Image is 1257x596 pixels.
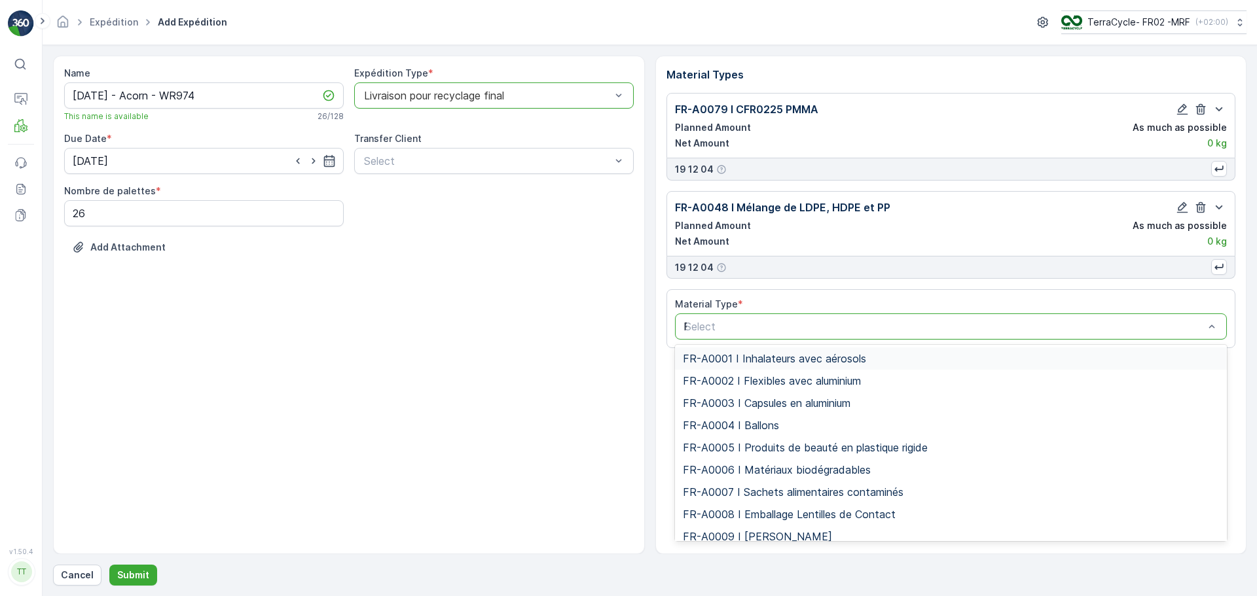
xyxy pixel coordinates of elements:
span: FR-A0002 I Flexibles avec aluminium [683,375,861,387]
p: TerraCycle- FR02 -MRF [1087,16,1190,29]
p: As much as possible [1133,219,1227,232]
span: FR-A0008 I Emballage Lentilles de Contact [683,508,896,520]
p: ( +02:00 ) [1195,17,1228,27]
p: 0 kg [1207,235,1227,248]
label: Material Type [675,298,738,309]
p: FR-A0048 I Mélange de LDPE, HDPE et PP [675,200,890,215]
button: Submit [109,565,157,586]
div: Help Tooltip Icon [716,164,727,175]
label: Transfer Client [354,133,422,144]
p: Select [685,319,1205,334]
div: TT [11,561,32,582]
p: 26 / 128 [318,111,344,122]
p: 0 kg [1207,137,1227,150]
button: TerraCycle- FR02 -MRF(+02:00) [1061,10,1247,34]
button: Cancel [53,565,101,586]
p: Net Amount [675,137,729,150]
span: FR-A0001 I Inhalateurs avec aérosols [683,353,866,364]
label: Due Date [64,133,107,144]
input: dd/mm/yyyy [64,148,344,174]
p: Planned Amount [675,219,751,232]
span: FR-A0005 I Produits de beauté en plastique rigide [683,442,928,453]
a: Expédition [90,16,138,27]
p: Submit [117,569,149,582]
label: Nombre de palettes [64,185,156,196]
label: Expédition Type [354,67,428,79]
p: As much as possible [1133,121,1227,134]
p: Cancel [61,569,94,582]
span: This name is available [64,111,149,122]
span: FR-A0007 I Sachets alimentaires contaminés [683,486,903,498]
div: Help Tooltip Icon [716,262,727,273]
button: Upload File [64,237,173,258]
p: 19 12 04 [675,261,714,274]
span: Add Expédition [155,16,230,29]
img: terracycle.png [1061,15,1082,29]
p: Planned Amount [675,121,751,134]
label: Name [64,67,90,79]
span: FR-A0004 I Ballons [683,419,779,431]
span: v 1.50.4 [8,548,34,555]
p: Select [364,153,611,169]
p: FR-A0079 I CFR0225 PMMA [675,101,818,117]
span: FR-A0009 I [PERSON_NAME] [683,531,832,542]
span: FR-A0003 I Capsules en aluminium [683,397,850,409]
a: Homepage [56,20,70,31]
button: TT [8,558,34,586]
p: Net Amount [675,235,729,248]
img: logo [8,10,34,37]
p: Add Attachment [90,241,166,254]
span: FR-A0006 I Matériaux biodégradables [683,464,871,476]
p: 19 12 04 [675,163,714,176]
p: Material Types [666,67,1236,82]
